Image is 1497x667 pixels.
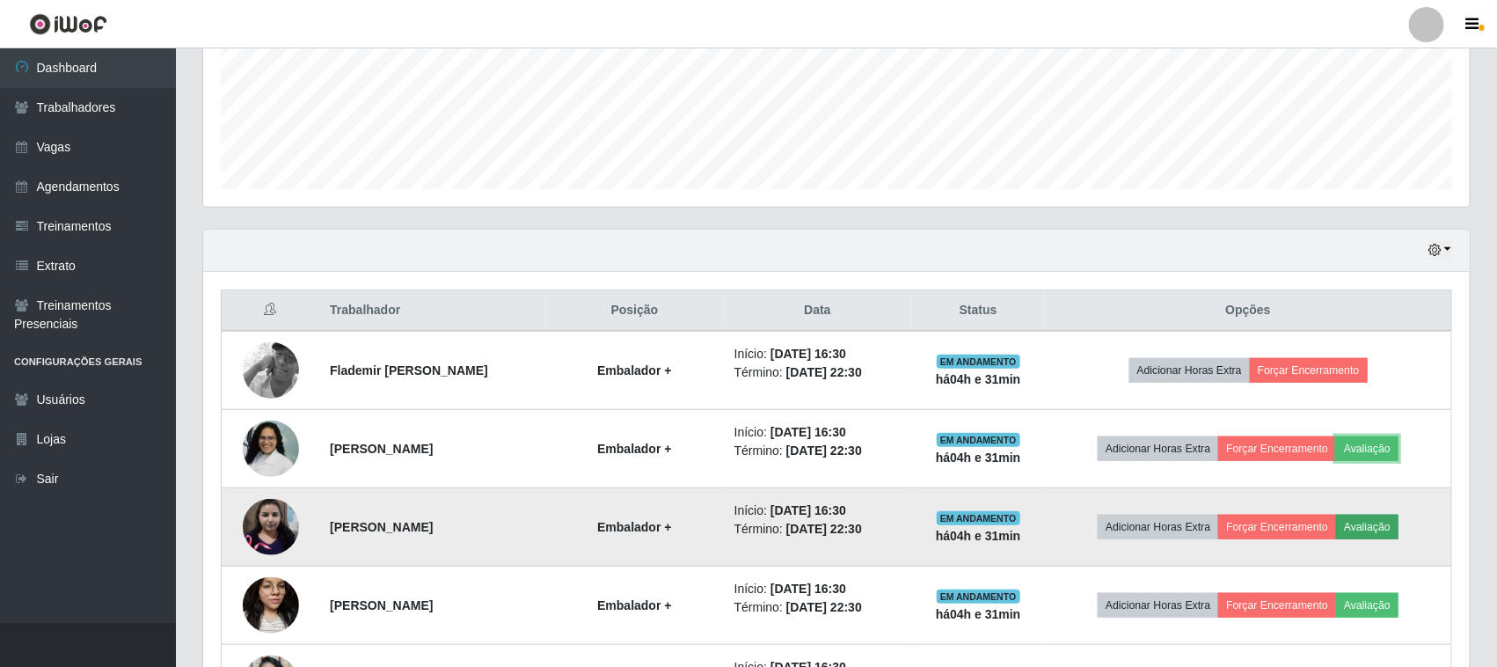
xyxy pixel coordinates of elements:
img: CoreUI Logo [29,13,107,35]
button: Forçar Encerramento [1250,358,1368,383]
li: Início: [734,502,902,520]
li: Término: [734,520,902,539]
img: 1677862473540.jpeg [243,320,299,421]
th: Posição [545,290,724,332]
time: [DATE] 22:30 [786,600,862,614]
button: Forçar Encerramento [1218,515,1336,539]
li: Início: [734,423,902,442]
th: Trabalhador [319,290,545,332]
li: Término: [734,363,902,382]
time: [DATE] 22:30 [786,365,862,379]
button: Adicionar Horas Extra [1098,436,1218,461]
button: Forçar Encerramento [1218,436,1336,461]
strong: Embalador + [597,363,671,377]
li: Início: [734,580,902,598]
strong: Embalador + [597,442,671,456]
strong: [PERSON_NAME] [330,598,433,612]
img: 1734175120781.jpeg [243,392,299,505]
strong: há 04 h e 31 min [936,372,1021,386]
strong: [PERSON_NAME] [330,442,433,456]
time: [DATE] 22:30 [786,522,862,536]
button: Forçar Encerramento [1218,593,1336,618]
img: 1725571179961.jpeg [243,499,299,555]
span: EM ANDAMENTO [937,355,1020,369]
li: Término: [734,442,902,460]
span: EM ANDAMENTO [937,511,1020,525]
strong: Flademir [PERSON_NAME] [330,363,488,377]
th: Data [724,290,912,332]
li: Término: [734,598,902,617]
strong: Embalador + [597,520,671,534]
strong: há 04 h e 31 min [936,607,1021,621]
button: Avaliação [1336,436,1398,461]
th: Opções [1045,290,1451,332]
li: Início: [734,345,902,363]
time: [DATE] 16:30 [770,503,846,517]
button: Adicionar Horas Extra [1129,358,1250,383]
span: EM ANDAMENTO [937,433,1020,447]
strong: há 04 h e 31 min [936,451,1021,465]
button: Adicionar Horas Extra [1098,515,1218,539]
strong: há 04 h e 31 min [936,529,1021,543]
time: [DATE] 16:30 [770,347,846,361]
time: [DATE] 16:30 [770,582,846,596]
span: EM ANDAMENTO [937,590,1020,604]
img: 1729691026588.jpeg [243,568,299,642]
button: Avaliação [1336,515,1398,539]
th: Status [911,290,1045,332]
button: Avaliação [1336,593,1398,618]
time: [DATE] 22:30 [786,443,862,458]
strong: [PERSON_NAME] [330,520,433,534]
strong: Embalador + [597,598,671,612]
button: Adicionar Horas Extra [1098,593,1218,618]
time: [DATE] 16:30 [770,425,846,439]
